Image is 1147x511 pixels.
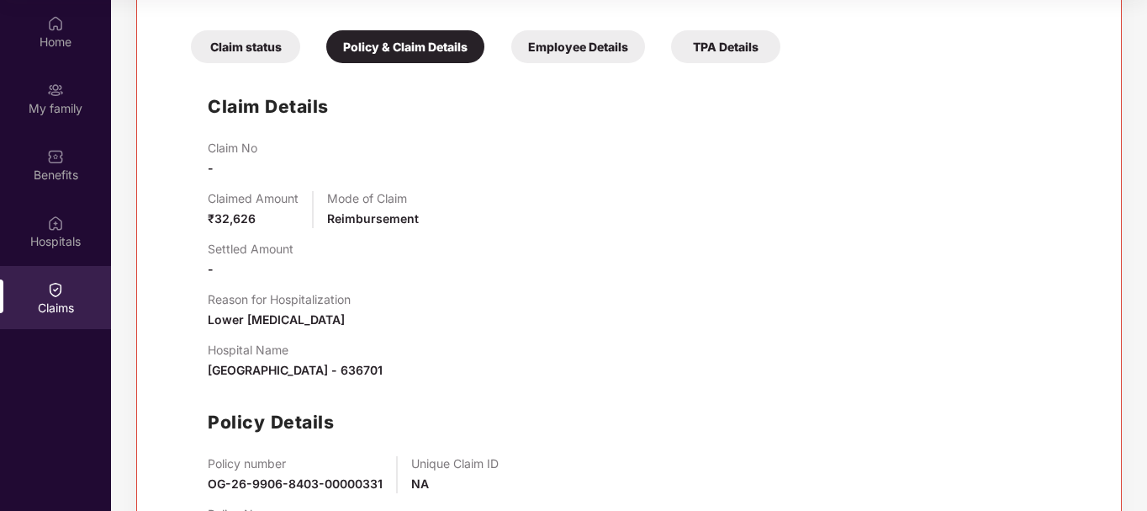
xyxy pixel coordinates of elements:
[208,161,214,175] span: -
[411,456,499,471] p: Unique Claim ID
[208,211,256,226] span: ₹32,626
[208,93,329,120] h1: Claim Details
[47,281,64,298] img: svg+xml;base64,PHN2ZyBpZD0iQ2xhaW0iIHhtbG5zPSJodHRwOi8vd3d3LnczLm9yZy8yMDAwL3N2ZyIgd2lkdGg9IjIwIi...
[208,292,351,306] p: Reason for Hospitalization
[208,191,299,205] p: Claimed Amount
[191,30,300,63] div: Claim status
[47,215,64,232] img: svg+xml;base64,PHN2ZyBpZD0iSG9zcGl0YWxzIiB4bWxucz0iaHR0cDovL3d3dy53My5vcmcvMjAwMC9zdmciIHdpZHRoPS...
[47,148,64,165] img: svg+xml;base64,PHN2ZyBpZD0iQmVuZWZpdHMiIHhtbG5zPSJodHRwOi8vd3d3LnczLm9yZy8yMDAwL3N2ZyIgd2lkdGg9Ij...
[208,242,293,256] p: Settled Amount
[208,343,383,357] p: Hospital Name
[208,476,383,491] span: OG-26-9906-8403-00000331
[327,211,419,226] span: Reimbursement
[208,262,214,276] span: -
[208,408,334,436] h1: Policy Details
[208,363,383,377] span: [GEOGRAPHIC_DATA] - 636701
[671,30,780,63] div: TPA Details
[208,312,345,327] span: Lower [MEDICAL_DATA]
[511,30,645,63] div: Employee Details
[208,141,257,155] p: Claim No
[47,82,64,98] img: svg+xml;base64,PHN2ZyB3aWR0aD0iMjAiIGhlaWdodD0iMjAiIHZpZXdCb3g9IjAgMCAyMCAyMCIgZmlsbD0ibm9uZSIgeG...
[47,15,64,32] img: svg+xml;base64,PHN2ZyBpZD0iSG9tZSIgeG1sbnM9Imh0dHA6Ly93d3cudzMub3JnLzIwMDAvc3ZnIiB3aWR0aD0iMjAiIG...
[327,191,419,205] p: Mode of Claim
[326,30,484,63] div: Policy & Claim Details
[208,456,383,471] p: Policy number
[411,476,429,491] span: NA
